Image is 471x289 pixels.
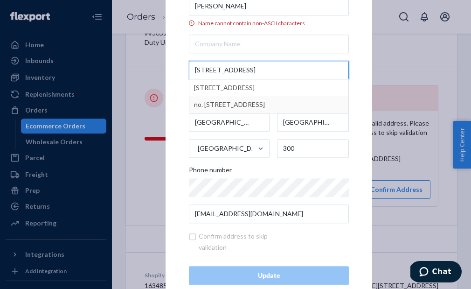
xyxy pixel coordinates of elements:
div: Name cannot contain non-ASCII characters [189,19,349,27]
button: Update [189,266,349,285]
div: [STREET_ADDRESS] [194,79,344,96]
input: Email (Only Required for International) [189,204,349,223]
div: [GEOGRAPHIC_DATA] [198,144,257,153]
input: [STREET_ADDRESS]no. [STREET_ADDRESS] [189,61,349,79]
div: Update [197,271,341,280]
input: ZIP Code [277,139,349,158]
input: City [189,113,270,132]
div: no. [STREET_ADDRESS] [194,96,344,113]
iframe: Opens a widget where you can chat to one of our agents [410,261,462,284]
input: State [277,113,349,132]
span: Phone number [189,165,232,178]
input: [GEOGRAPHIC_DATA] [197,139,198,158]
input: Company Name [189,35,349,53]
